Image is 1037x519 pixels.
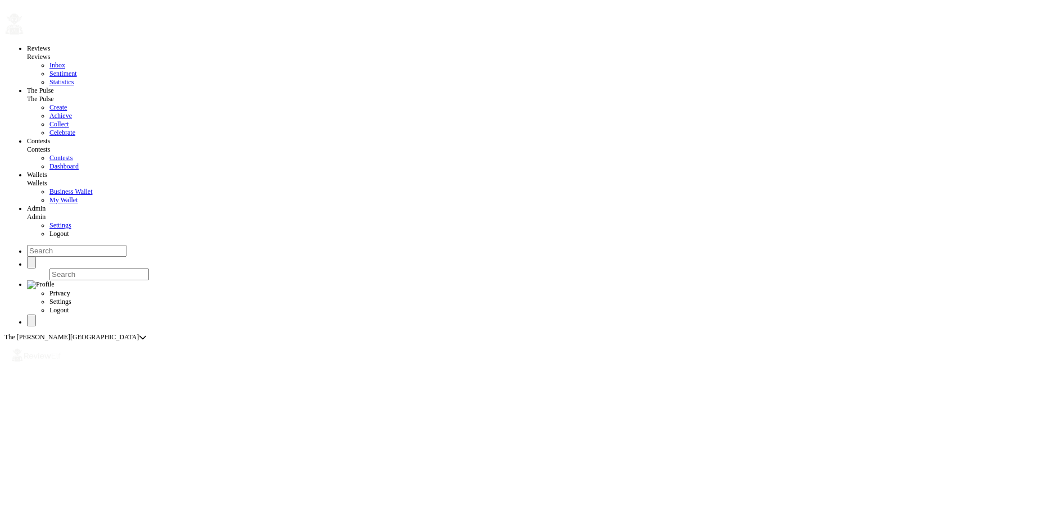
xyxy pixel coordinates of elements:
a: Statistics [49,78,74,86]
a: Dashboard [49,162,79,170]
a: Collect [49,120,69,128]
a: Wallets [27,171,47,179]
span: Logout [49,306,69,314]
div: Select a location [139,333,147,342]
a: Reviews [27,44,50,52]
a: Contests [49,154,73,162]
span: Wallets [27,179,47,187]
span: Logout [49,230,69,238]
input: Search [27,245,126,257]
span: Admin [27,213,46,221]
img: Profile [27,280,55,289]
img: ReviewElf Logo [4,13,24,35]
a: Business Wallet [49,188,92,195]
a: Celebrate [49,129,75,136]
a: Admin [27,204,46,212]
h1: $ 0.00 [18,443,1019,467]
span: Settings [49,298,71,306]
span: Contests [27,145,50,153]
a: Achieve [49,112,72,120]
span: Privacy [49,289,70,297]
img: Logo [11,348,61,362]
a: Inbox [49,61,65,69]
a: Sentiment [49,70,77,78]
span: The Pulse [27,95,54,103]
h2: Welcome [PERSON_NAME] , wallet balance is [18,416,1019,430]
a: Settings [49,221,71,229]
input: Search [49,268,149,280]
a: Contests [27,137,50,145]
a: My Wallet [49,196,78,204]
a: The Pulse [27,86,54,94]
span: The [PERSON_NAME][GEOGRAPHIC_DATA] [4,333,139,342]
span: Reviews [27,53,50,61]
a: Create [49,103,67,111]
